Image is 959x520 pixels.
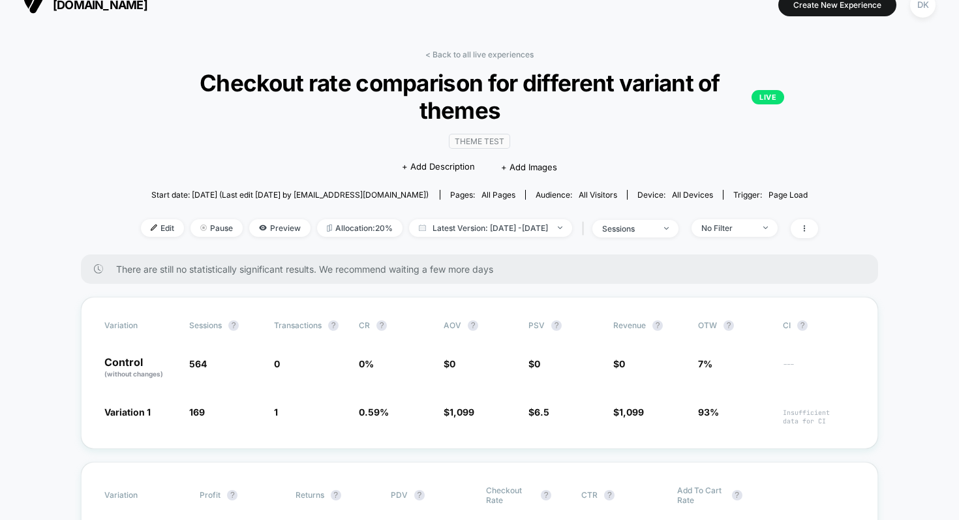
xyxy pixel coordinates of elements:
span: --- [783,360,855,379]
span: | [579,219,592,238]
span: + Add Images [501,162,557,172]
a: < Back to all live experiences [425,50,534,59]
span: $ [613,406,644,418]
span: 0 [619,358,625,369]
span: Start date: [DATE] (Last edit [DATE] by [EMAIL_ADDRESS][DOMAIN_NAME]) [151,190,429,200]
button: ? [551,320,562,331]
div: No Filter [701,223,753,233]
button: ? [723,320,734,331]
button: ? [376,320,387,331]
span: 0.59 % [359,406,389,418]
button: ? [227,490,237,500]
span: Device: [627,190,723,200]
span: Add To Cart Rate [677,485,725,505]
span: 1,099 [619,406,644,418]
div: sessions [602,224,654,234]
span: Checkout Rate [486,485,534,505]
span: Latest Version: [DATE] - [DATE] [409,219,572,237]
span: Insufficient data for CI [783,408,855,425]
span: 0 [534,358,540,369]
span: All Visitors [579,190,617,200]
span: Revenue [613,320,646,330]
span: PSV [528,320,545,330]
span: 1,099 [449,406,474,418]
div: Audience: [536,190,617,200]
span: Profit [200,490,221,500]
span: Variation [104,320,176,331]
span: 0 % [359,358,374,369]
button: ? [414,490,425,500]
span: There are still no statistically significant results. We recommend waiting a few more days [116,264,852,275]
img: edit [151,224,157,231]
span: Allocation: 20% [317,219,403,237]
span: 0 [449,358,455,369]
span: Variation 1 [104,406,151,418]
button: ? [797,320,808,331]
span: Returns [296,490,324,500]
span: Variation [104,485,176,505]
span: $ [613,358,625,369]
span: PDV [391,490,408,500]
span: Checkout rate comparison for different variant of themes [175,69,784,124]
span: AOV [444,320,461,330]
span: 169 [189,406,205,418]
div: Pages: [450,190,515,200]
img: calendar [419,224,426,231]
span: $ [528,406,549,418]
span: 1 [274,406,278,418]
span: + Add Description [402,161,475,174]
span: 7% [698,358,712,369]
div: Trigger: [733,190,808,200]
span: 6.5 [534,406,549,418]
span: CTR [581,490,598,500]
span: Preview [249,219,311,237]
p: Control [104,357,176,379]
span: Edit [141,219,184,237]
span: $ [444,406,474,418]
button: ? [652,320,663,331]
img: rebalance [327,224,332,232]
img: end [763,226,768,229]
button: ? [328,320,339,331]
img: end [664,227,669,230]
img: end [200,224,207,231]
span: $ [444,358,455,369]
button: ? [228,320,239,331]
span: Sessions [189,320,222,330]
span: 564 [189,358,207,369]
button: ? [732,490,742,500]
span: 93% [698,406,719,418]
img: end [558,226,562,229]
button: ? [541,490,551,500]
span: OTW [698,320,770,331]
button: ? [604,490,615,500]
span: all pages [481,190,515,200]
span: (without changes) [104,370,163,378]
span: CI [783,320,855,331]
span: 0 [274,358,280,369]
span: Page Load [769,190,808,200]
span: $ [528,358,540,369]
span: Transactions [274,320,322,330]
span: Pause [190,219,243,237]
span: Theme Test [449,134,510,149]
p: LIVE [752,90,784,104]
span: all devices [672,190,713,200]
button: ? [331,490,341,500]
button: ? [468,320,478,331]
span: CR [359,320,370,330]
